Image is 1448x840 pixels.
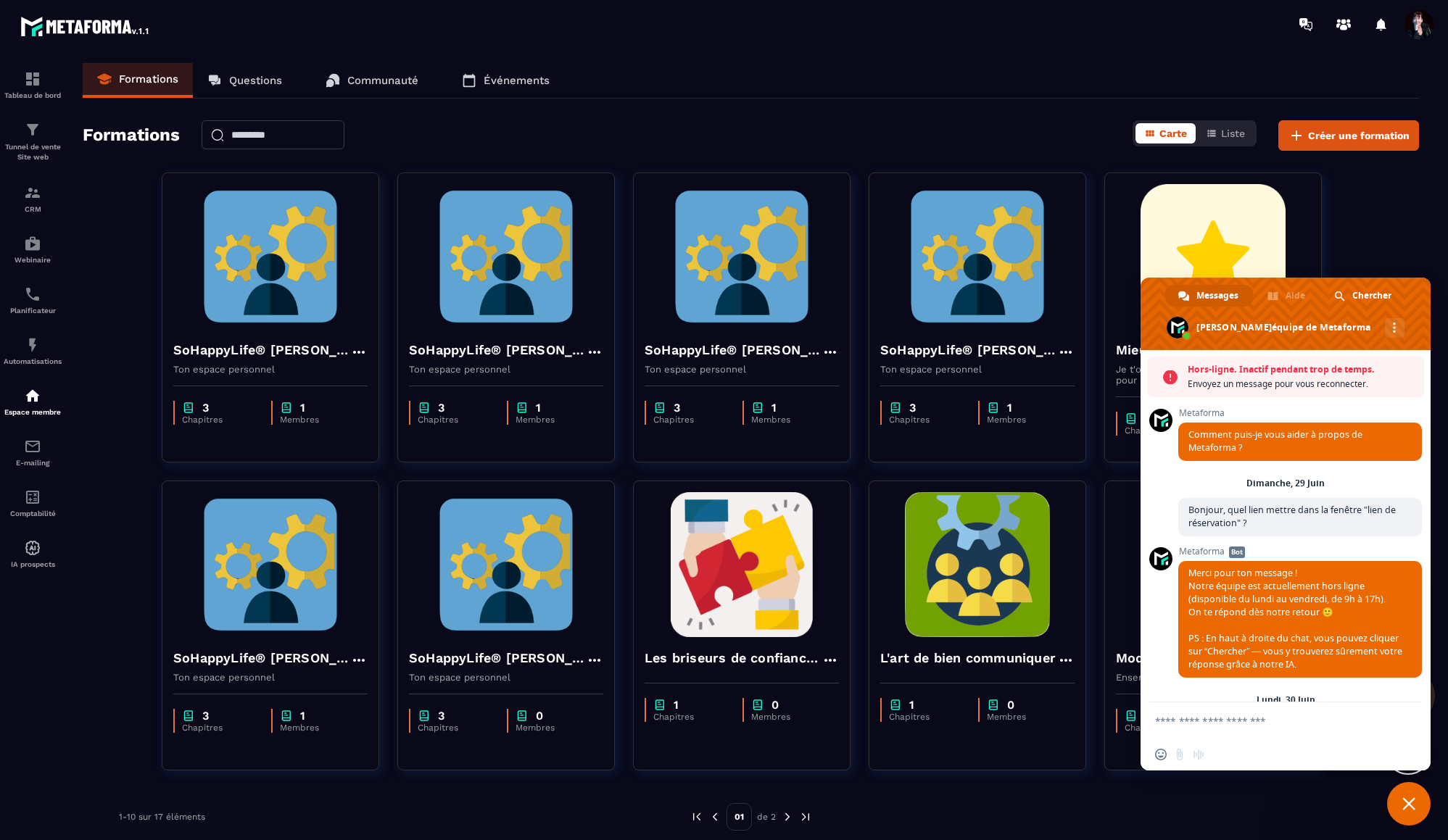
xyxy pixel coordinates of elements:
[1178,546,1422,557] span: Metaforma
[653,401,666,415] img: chapter
[202,401,209,415] p: 3
[653,415,728,425] p: Chapitres
[4,142,62,162] p: Tunnel de vente Site web
[418,415,492,425] p: Chapitres
[1116,492,1310,637] img: formation-background
[889,415,964,425] p: Chapitres
[193,63,297,98] a: Questions
[173,648,350,668] h4: SoHappyLife® [PERSON_NAME]
[708,810,721,823] img: prev
[869,481,1104,789] a: formation-backgroundL'art de bien communiquerchapter1Chapitreschapter0Membres
[1104,481,1340,789] a: formation-backgroundModèles SoHappyLife®Ensemble des textes d'exerciceschapter3Chapitreschapter0M...
[173,340,350,360] h4: SoHappyLife® [PERSON_NAME]
[1188,377,1417,391] span: Envoyez un message pour vous reconnecter.
[24,336,41,354] img: automations
[447,63,564,98] a: Événements
[409,648,586,668] h4: SoHappyLife® [PERSON_NAME]
[24,286,41,303] img: scheduler
[4,376,62,427] a: automationsautomationsEspace membre
[1188,567,1402,670] span: Merci pour ton message ! Notre équipe est actuellement hors ligne (disponible du lundi au vendred...
[727,803,752,831] p: 01
[516,709,529,723] img: chapter
[1165,285,1253,307] a: Messages
[674,401,680,415] p: 3
[119,812,205,822] p: 1-10 sur 17 éléments
[645,648,822,668] h4: Les briseurs de confiance dans l'entreprise
[889,712,964,722] p: Chapitres
[1116,648,1267,668] h4: Modèles SoHappyLife®
[1116,672,1310,683] p: Ensemble des textes d'exercices
[516,401,529,415] img: chapter
[4,478,62,528] a: accountantaccountantComptabilité
[751,712,824,722] p: Membres
[1135,123,1196,144] button: Carte
[280,415,353,425] p: Membres
[751,401,764,415] img: chapter
[1387,782,1431,826] a: Fermer le chat
[645,340,822,360] h4: SoHappyLife® [PERSON_NAME]
[1007,698,1014,712] p: 0
[409,340,586,360] h4: SoHappyLife® [PERSON_NAME]
[690,810,703,823] img: prev
[4,325,62,376] a: automationsautomationsAutomatisations
[987,712,1060,722] p: Membres
[751,698,764,712] img: chapter
[1321,285,1406,307] a: Chercher
[516,723,589,733] p: Membres
[781,810,794,823] img: next
[280,709,293,723] img: chapter
[182,415,257,425] p: Chapitres
[4,224,62,275] a: automationsautomationsWebinaire
[83,120,180,151] h2: Formations
[633,481,869,789] a: formation-backgroundLes briseurs de confiance dans l'entreprisechapter1Chapitreschapter0Membres
[1188,428,1362,454] span: Comment puis-je vous aider à propos de Metaforma ?
[645,184,839,329] img: formation-background
[4,510,62,517] p: Comptabilité
[1178,408,1422,418] span: Metaforma
[182,723,257,733] p: Chapitres
[1116,364,1310,386] p: Je t'offre ce parcours de questionnement pour aller vers une meilleure connaissance de toi et de ...
[280,401,293,415] img: chapter
[909,401,916,415] p: 3
[1197,123,1254,144] button: Liste
[1116,184,1310,329] img: formation-background
[4,110,62,173] a: formationformationTunnel de vente Site web
[202,709,209,723] p: 3
[4,205,62,213] p: CRM
[173,492,368,637] img: formation-background
[418,709,431,723] img: chapter
[438,709,444,723] p: 3
[397,172,633,481] a: formation-backgroundSoHappyLife® [PERSON_NAME]Ton espace personnelchapter3Chapitreschapter1Membres
[1229,546,1245,558] span: Bot
[83,63,193,98] a: Formations
[1308,128,1410,143] span: Créer une formation
[536,401,541,415] p: 1
[347,74,418,87] p: Communauté
[771,698,779,712] p: 0
[1257,696,1315,704] div: Lundi, 30 Juin
[162,481,397,789] a: formation-backgroundSoHappyLife® [PERSON_NAME]Ton espace personnelchapter3Chapitreschapter1Membres
[1246,479,1325,488] div: Dimanche, 29 Juin
[418,723,492,733] p: Chapitres
[409,672,603,683] p: Ton espace personnel
[1196,285,1238,307] span: Messages
[1125,709,1138,723] img: chapter
[987,415,1060,425] p: Membres
[1159,128,1187,139] span: Carte
[173,672,368,683] p: Ton espace personnel
[4,459,62,467] p: E-mailing
[4,357,62,365] p: Automatisations
[1221,128,1245,139] span: Liste
[4,173,62,224] a: formationformationCRM
[119,72,178,86] p: Formations
[4,59,62,110] a: formationformationTableau de bord
[4,91,62,99] p: Tableau de bord
[24,121,41,138] img: formation
[1125,425,1199,436] p: Chapitres
[409,184,603,329] img: formation-background
[653,712,728,722] p: Chapitres
[409,492,603,637] img: formation-background
[311,63,433,98] a: Communauté
[438,401,444,415] p: 3
[1188,504,1396,529] span: Bonjour, quel lien mettre dans la fenêtre "lien de réservation" ?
